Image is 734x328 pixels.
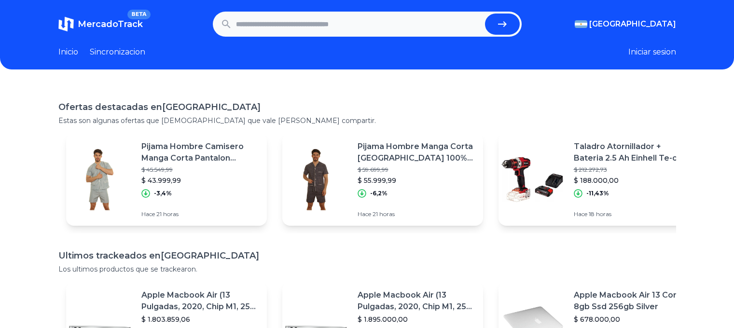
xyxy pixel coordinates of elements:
[628,46,676,58] button: Iniciar sesion
[141,289,259,313] p: Apple Macbook Air (13 Pulgadas, 2020, Chip M1, 256 Gb De Ssd, 8 Gb De Ram) - Plata
[574,314,692,324] p: $ 678.000,00
[575,18,676,30] button: [GEOGRAPHIC_DATA]
[282,133,483,226] a: Featured imagePijama Hombre Manga Corta [GEOGRAPHIC_DATA] 100% Algodon Verano$ 59.699,99$ 55.999,...
[58,46,78,58] a: Inicio
[574,210,692,218] p: Hace 18 horas
[58,264,676,274] p: Los ultimos productos que se trackearon.
[358,289,475,313] p: Apple Macbook Air (13 Pulgadas, 2020, Chip M1, 256 Gb De Ssd, 8 Gb De Ram) - Plata
[586,190,609,197] p: -11,43%
[58,100,676,114] h1: Ofertas destacadas en [GEOGRAPHIC_DATA]
[575,20,587,28] img: Argentina
[358,141,475,164] p: Pijama Hombre Manga Corta [GEOGRAPHIC_DATA] 100% Algodon Verano
[90,46,145,58] a: Sincronizacion
[574,289,692,313] p: Apple Macbook Air 13 Core I5 8gb Ssd 256gb Silver
[358,314,475,324] p: $ 1.895.000,00
[141,210,259,218] p: Hace 21 horas
[141,141,259,164] p: Pijama Hombre Camisero Manga Corta Pantalon [GEOGRAPHIC_DATA]
[66,133,267,226] a: Featured imagePijama Hombre Camisero Manga Corta Pantalon [GEOGRAPHIC_DATA]$ 45.549,99$ 43.999,99...
[58,16,74,32] img: MercadoTrack
[282,146,350,213] img: Featured image
[358,166,475,174] p: $ 59.699,99
[574,176,692,185] p: $ 188.000,00
[141,176,259,185] p: $ 43.999,99
[141,166,259,174] p: $ 45.549,99
[58,16,143,32] a: MercadoTrackBETA
[154,190,172,197] p: -3,4%
[574,166,692,174] p: $ 212.272,73
[499,146,566,213] img: Featured image
[589,18,676,30] span: [GEOGRAPHIC_DATA]
[66,146,134,213] img: Featured image
[58,116,676,125] p: Estas son algunas ofertas que [DEMOGRAPHIC_DATA] que vale [PERSON_NAME] compartir.
[574,141,692,164] p: Taladro Atornillador + Bateria 2.5 Ah Einhell Te-cd 18/40
[370,190,388,197] p: -6,2%
[358,210,475,218] p: Hace 21 horas
[127,10,150,19] span: BETA
[58,249,676,262] h1: Ultimos trackeados en [GEOGRAPHIC_DATA]
[499,133,699,226] a: Featured imageTaladro Atornillador + Bateria 2.5 Ah Einhell Te-cd 18/40$ 212.272,73$ 188.000,00-1...
[141,314,259,324] p: $ 1.803.859,06
[78,19,143,29] span: MercadoTrack
[358,176,475,185] p: $ 55.999,99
